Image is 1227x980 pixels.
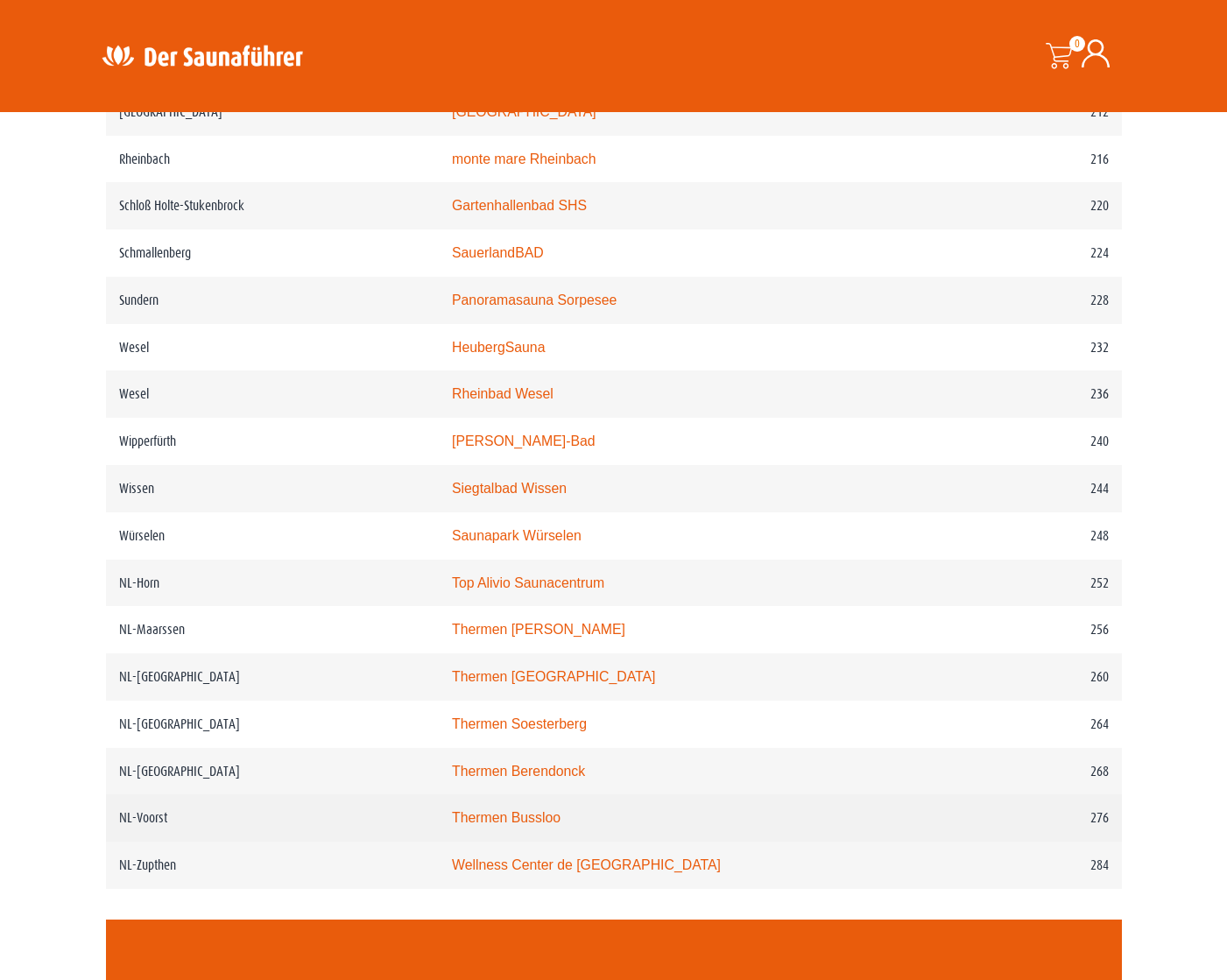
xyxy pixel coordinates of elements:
[452,481,567,496] a: Siegtalbad Wissen
[452,245,544,260] a: SauerlandBAD
[939,560,1121,607] td: 252
[452,716,587,731] a: Thermen Soesterberg
[106,842,439,889] td: NL-Zupthen
[939,794,1121,842] td: 276
[939,606,1121,653] td: 256
[452,857,721,872] a: Wellness Center de [GEOGRAPHIC_DATA]
[452,575,604,590] a: Top Alivio Saunacentrum
[939,136,1121,183] td: 216
[106,418,439,465] td: Wipperfürth
[452,669,656,684] a: Thermen [GEOGRAPHIC_DATA]
[452,810,561,825] a: Thermen Bussloo
[452,198,587,213] a: Gartenhallenbad SHS
[106,277,439,324] td: Sundern
[939,229,1121,277] td: 224
[1069,36,1085,52] span: 0
[939,842,1121,889] td: 284
[452,340,546,355] a: HeubergSauna
[452,386,554,401] a: Rheinbad Wesel
[939,748,1121,795] td: 268
[452,622,625,637] a: Thermen [PERSON_NAME]
[452,293,617,307] a: Panoramasauna Sorpesee
[939,465,1121,512] td: 244
[939,418,1121,465] td: 240
[106,653,439,701] td: NL-[GEOGRAPHIC_DATA]
[106,136,439,183] td: Rheinbach
[106,512,439,560] td: Würselen
[939,512,1121,560] td: 248
[106,465,439,512] td: Wissen
[106,701,439,748] td: NL-[GEOGRAPHIC_DATA]
[452,104,596,119] a: [GEOGRAPHIC_DATA]
[106,370,439,418] td: Wesel
[939,182,1121,229] td: 220
[106,229,439,277] td: Schmallenberg
[939,324,1121,371] td: 232
[106,324,439,371] td: Wesel
[939,701,1121,748] td: 264
[452,152,596,166] a: monte mare Rheinbach
[106,560,439,607] td: NL-Horn
[452,434,596,448] a: [PERSON_NAME]-Bad
[452,764,585,779] a: Thermen Berendonck
[452,528,582,543] a: Saunapark Würselen
[939,653,1121,701] td: 260
[106,794,439,842] td: NL-Voorst
[106,182,439,229] td: Schloß Holte-Stukenbrock
[106,748,439,795] td: NL-[GEOGRAPHIC_DATA]
[939,277,1121,324] td: 228
[939,370,1121,418] td: 236
[106,606,439,653] td: NL-Maarssen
